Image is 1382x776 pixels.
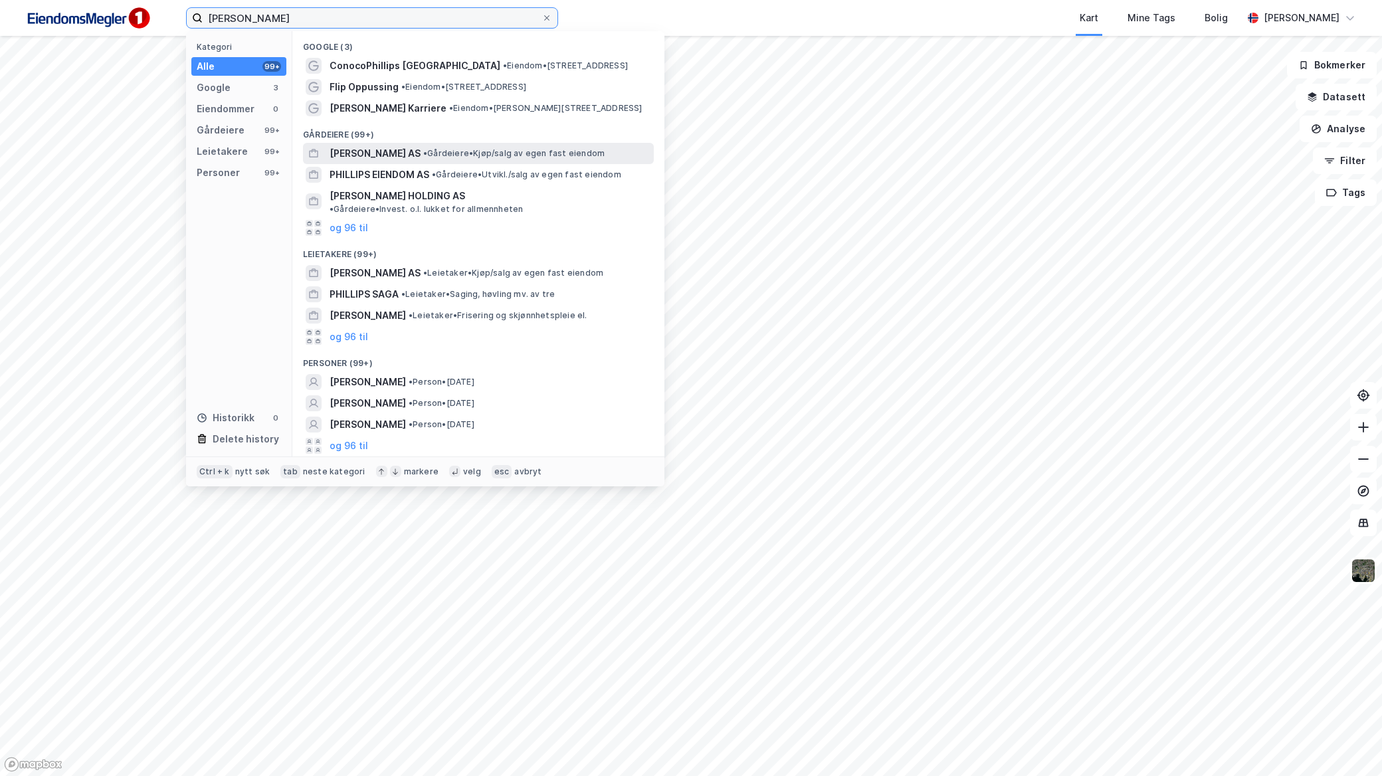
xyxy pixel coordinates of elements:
[409,310,587,321] span: Leietaker • Frisering og skjønnhetspleie el.
[503,60,507,70] span: •
[503,60,628,71] span: Eiendom • [STREET_ADDRESS]
[423,268,427,278] span: •
[1128,10,1175,26] div: Mine Tags
[330,167,429,183] span: PHILLIPS EIENDOM AS
[197,465,233,478] div: Ctrl + k
[197,165,240,181] div: Personer
[330,308,406,324] span: [PERSON_NAME]
[330,220,368,236] button: og 96 til
[330,188,465,204] span: [PERSON_NAME] HOLDING AS
[1300,116,1377,142] button: Analyse
[197,58,215,74] div: Alle
[330,145,421,161] span: [PERSON_NAME] AS
[197,122,245,138] div: Gårdeiere
[401,289,405,299] span: •
[1296,84,1377,110] button: Datasett
[409,377,474,387] span: Person • [DATE]
[401,289,555,300] span: Leietaker • Saging, høvling mv. av tre
[262,167,281,178] div: 99+
[262,61,281,72] div: 99+
[330,204,523,215] span: Gårdeiere • Invest. o.l. lukket for allmennheten
[330,58,500,74] span: ConocoPhillips [GEOGRAPHIC_DATA]
[262,125,281,136] div: 99+
[292,119,664,143] div: Gårdeiere (99+)
[432,169,621,180] span: Gårdeiere • Utvikl./salg av egen fast eiendom
[1080,10,1098,26] div: Kart
[514,466,542,477] div: avbryt
[292,239,664,262] div: Leietakere (99+)
[492,465,512,478] div: esc
[292,347,664,371] div: Personer (99+)
[330,329,368,345] button: og 96 til
[1313,147,1377,174] button: Filter
[197,101,254,117] div: Eiendommer
[409,419,474,430] span: Person • [DATE]
[330,79,399,95] span: Flip Oppussing
[401,82,405,92] span: •
[280,465,300,478] div: tab
[1315,179,1377,206] button: Tags
[1316,712,1382,776] iframe: Chat Widget
[213,431,279,447] div: Delete history
[197,144,248,159] div: Leietakere
[330,265,421,281] span: [PERSON_NAME] AS
[21,3,154,33] img: F4PB6Px+NJ5v8B7XTbfpPpyloAAAAASUVORK5CYII=
[270,104,281,114] div: 0
[1287,52,1377,78] button: Bokmerker
[330,417,406,433] span: [PERSON_NAME]
[270,82,281,93] div: 3
[423,148,427,158] span: •
[330,374,406,390] span: [PERSON_NAME]
[409,419,413,429] span: •
[197,42,286,52] div: Kategori
[303,466,365,477] div: neste kategori
[449,103,453,113] span: •
[1351,558,1376,583] img: 9k=
[423,148,605,159] span: Gårdeiere • Kjøp/salg av egen fast eiendom
[432,169,436,179] span: •
[270,413,281,423] div: 0
[449,103,642,114] span: Eiendom • [PERSON_NAME][STREET_ADDRESS]
[4,757,62,772] a: Mapbox homepage
[330,286,399,302] span: PHILLIPS SAGA
[292,31,664,55] div: Google (3)
[463,466,481,477] div: velg
[262,146,281,157] div: 99+
[235,466,270,477] div: nytt søk
[1264,10,1339,26] div: [PERSON_NAME]
[330,438,368,454] button: og 96 til
[409,310,413,320] span: •
[423,268,603,278] span: Leietaker • Kjøp/salg av egen fast eiendom
[409,398,413,408] span: •
[409,377,413,387] span: •
[1205,10,1228,26] div: Bolig
[1316,712,1382,776] div: Kontrollprogram for chat
[401,82,526,92] span: Eiendom • [STREET_ADDRESS]
[409,398,474,409] span: Person • [DATE]
[197,410,254,426] div: Historikk
[203,8,542,28] input: Søk på adresse, matrikkel, gårdeiere, leietakere eller personer
[404,466,439,477] div: markere
[330,100,446,116] span: [PERSON_NAME] Karriere
[197,80,231,96] div: Google
[330,395,406,411] span: [PERSON_NAME]
[330,204,334,214] span: •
